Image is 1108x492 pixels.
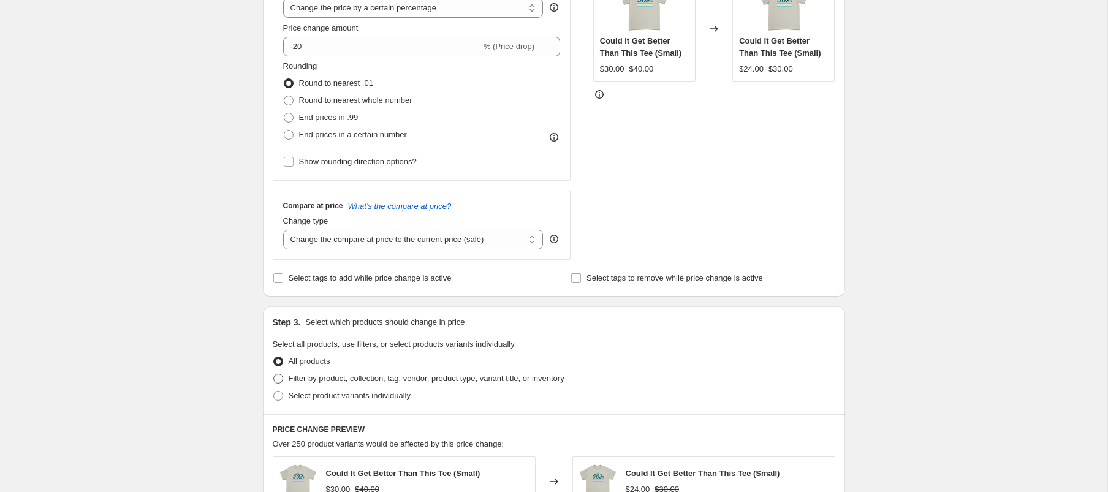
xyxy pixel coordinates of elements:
strike: $40.00 [629,63,654,75]
span: End prices in a certain number [299,130,407,139]
div: help [548,233,560,245]
span: Could It Get Better Than This Tee (Small) [739,36,821,58]
div: $24.00 [739,63,764,75]
span: All products [289,357,330,366]
span: % (Price drop) [484,42,534,51]
span: Select all products, use filters, or select products variants individually [273,339,515,349]
span: Price change amount [283,23,359,32]
button: What's the compare at price? [348,202,452,211]
h3: Compare at price [283,201,343,211]
div: $30.00 [600,63,624,75]
span: Over 250 product variants would be affected by this price change: [273,439,504,448]
span: Round to nearest .01 [299,78,373,88]
strike: $30.00 [768,63,793,75]
div: help [548,1,560,13]
span: Round to nearest whole number [299,96,412,105]
span: Could It Get Better Than This Tee (Small) [600,36,681,58]
span: Rounding [283,61,317,70]
p: Select which products should change in price [305,316,465,328]
input: -15 [283,37,481,56]
span: Could It Get Better Than This Tee (Small) [626,469,780,478]
span: Select product variants individually [289,391,411,400]
span: Select tags to remove while price change is active [586,273,763,282]
h2: Step 3. [273,316,301,328]
span: Show rounding direction options? [299,157,417,166]
span: Select tags to add while price change is active [289,273,452,282]
span: Change type [283,216,328,225]
span: Filter by product, collection, tag, vendor, product type, variant title, or inventory [289,374,564,383]
span: End prices in .99 [299,113,359,122]
span: Could It Get Better Than This Tee (Small) [326,469,480,478]
h6: PRICE CHANGE PREVIEW [273,425,835,434]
